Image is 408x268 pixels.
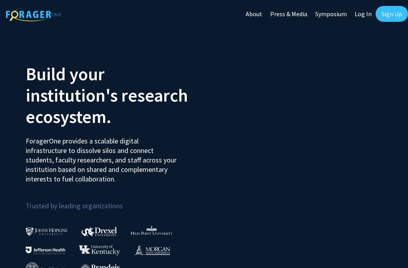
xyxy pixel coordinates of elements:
[6,8,61,21] img: ForagerOne Logo
[376,6,408,22] a: Sign Up
[131,225,173,235] img: High Point University
[26,130,177,184] p: ForagerOne provides a scalable digital infrastructure to dissolve silos and connect students, fac...
[26,227,68,236] img: Johns Hopkins University
[26,63,198,127] h2: Build your institution's research ecosystem.
[26,247,65,254] img: Thomas Jefferson University
[79,245,120,255] img: University of Kentucky
[26,190,198,212] p: Trusted by leading organizations
[81,227,117,236] img: Drexel University
[134,245,170,255] img: Morgan State University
